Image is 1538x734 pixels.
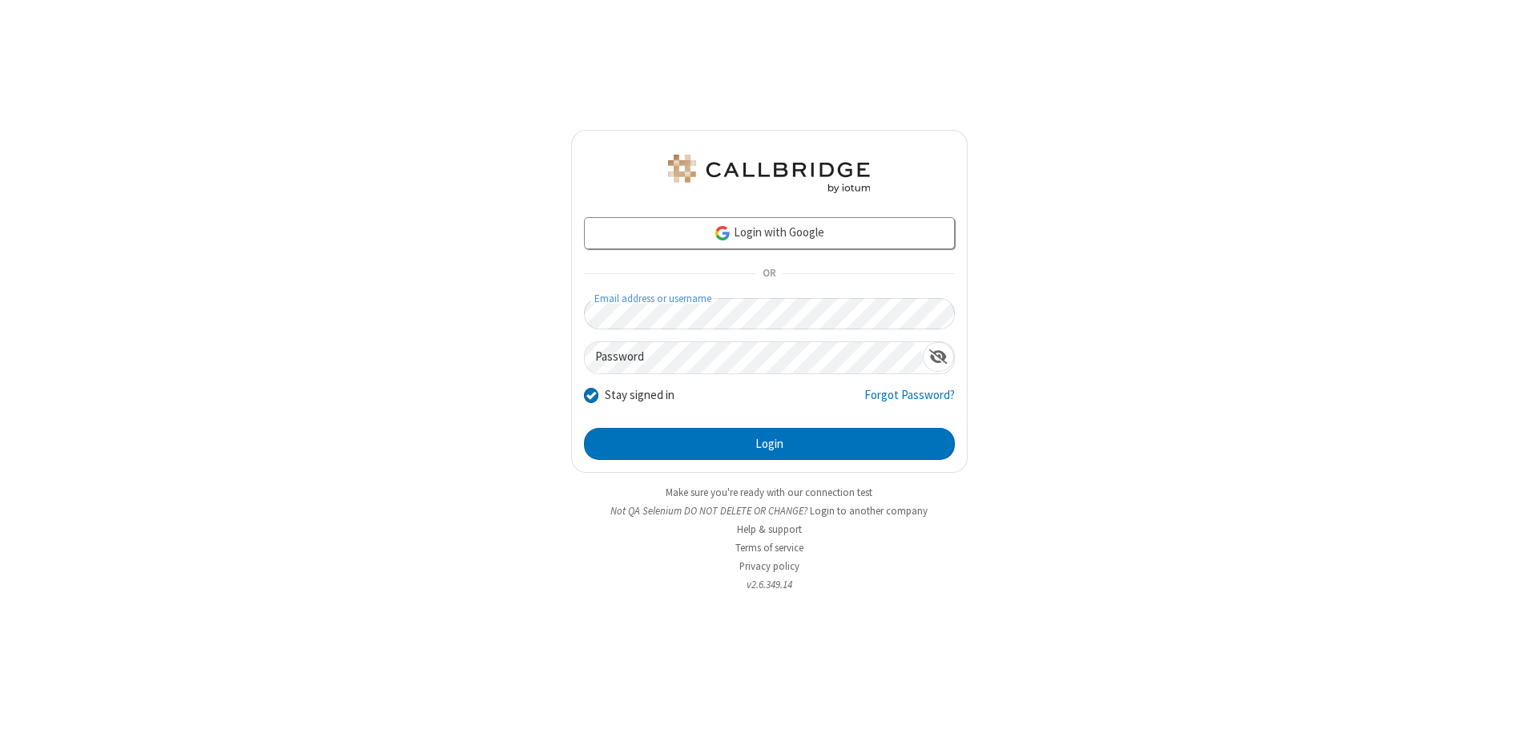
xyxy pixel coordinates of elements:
a: Terms of service [735,541,803,555]
input: Password [585,342,923,373]
a: Login with Google [584,217,955,249]
a: Help & support [737,522,802,536]
a: Privacy policy [739,559,799,573]
div: Show password [923,342,954,372]
button: Login to another company [810,503,928,518]
a: Make sure you're ready with our connection test [666,486,872,499]
img: google-icon.png [714,224,731,242]
img: QA Selenium DO NOT DELETE OR CHANGE [665,155,873,193]
button: Login [584,428,955,460]
li: v2.6.349.14 [571,577,968,592]
a: Forgot Password? [864,386,955,417]
li: Not QA Selenium DO NOT DELETE OR CHANGE? [571,503,968,518]
label: Stay signed in [605,386,674,405]
input: Email address or username [584,298,955,329]
span: OR [756,263,782,285]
